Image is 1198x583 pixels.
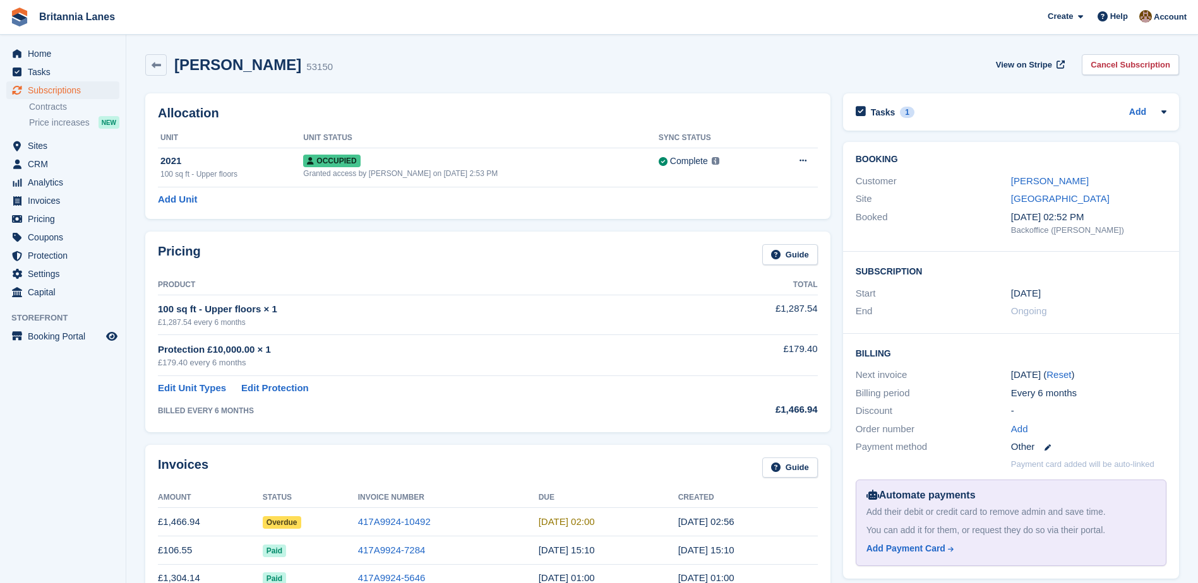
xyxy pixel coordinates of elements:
span: Paid [263,545,286,557]
a: Edit Unit Types [158,381,226,396]
a: [PERSON_NAME] [1011,175,1089,186]
div: £179.40 every 6 months [158,356,673,369]
time: 2025-08-02 01:00:00 UTC [539,516,595,527]
a: menu [6,265,119,283]
a: menu [6,81,119,99]
span: Sites [28,137,104,155]
a: 417A9924-7284 [358,545,426,555]
a: Add [1129,105,1146,120]
h2: [PERSON_NAME] [174,56,301,73]
a: Preview store [104,329,119,344]
a: Contracts [29,101,119,113]
span: CRM [28,155,104,173]
a: menu [6,228,119,246]
span: Capital [28,283,104,301]
a: Price increases NEW [29,115,119,129]
th: Created [678,488,818,508]
span: Pricing [28,210,104,228]
a: menu [6,192,119,209]
span: Settings [28,265,104,283]
span: Price increases [29,117,90,129]
h2: Invoices [158,457,208,478]
a: View on Stripe [991,54,1067,75]
a: Guide [762,457,818,478]
div: Next invoice [856,368,1011,382]
div: Complete [670,155,708,168]
div: [DATE] 02:52 PM [1011,210,1166,225]
a: Reset [1046,369,1071,380]
div: Discount [856,404,1011,418]
img: icon-info-grey-7440780725fd019a000dd9b08b2336e03edf1995a4989e88bcd33f0948082b44.svg [712,157,719,165]
a: Add Payment Card [866,542,1151,555]
th: Sync Status [659,128,769,148]
time: 2025-08-01 01:56:11 UTC [678,516,734,527]
div: 2021 [160,154,303,168]
h2: Billing [856,346,1166,359]
a: menu [6,137,119,155]
th: Amount [158,488,263,508]
div: Add Payment Card [866,542,945,555]
a: Guide [762,244,818,265]
a: menu [6,327,119,345]
a: menu [6,174,119,191]
span: Create [1048,10,1073,23]
th: Status [263,488,358,508]
div: Other [1011,440,1166,454]
div: 1 [900,107,914,118]
a: menu [6,247,119,264]
div: Every 6 months [1011,386,1166,401]
time: 2025-02-01 01:00:47 UTC [678,572,734,583]
a: Cancel Subscription [1082,54,1179,75]
span: Subscriptions [28,81,104,99]
div: 100 sq ft - Upper floors [160,168,303,180]
span: Storefront [11,312,126,324]
span: Account [1154,11,1187,23]
div: £1,287.54 every 6 months [158,317,673,328]
span: View on Stripe [996,59,1052,71]
div: Site [856,192,1011,206]
a: 417A9924-5646 [358,572,426,583]
a: 417A9924-10492 [358,516,431,527]
h2: Pricing [158,244,201,265]
div: Payment method [856,440,1011,454]
div: 100 sq ft - Upper floors × 1 [158,302,673,317]
span: Home [28,45,104,62]
div: NEW [99,116,119,129]
div: BILLED EVERY 6 MONTHS [158,405,673,416]
a: menu [6,45,119,62]
a: menu [6,155,119,173]
a: menu [6,63,119,81]
div: Start [856,286,1011,301]
th: Unit Status [303,128,659,148]
a: Add Unit [158,192,197,207]
th: Total [673,275,817,295]
h2: Subscription [856,264,1166,277]
a: Edit Protection [241,381,309,396]
div: You can add it for them, or request they do so via their portal. [866,524,1156,537]
span: Tasks [28,63,104,81]
span: Booking Portal [28,327,104,345]
h2: Allocation [158,106,818,121]
div: Booked [856,210,1011,237]
div: Customer [856,174,1011,189]
div: Protection £10,000.00 × 1 [158,343,673,357]
a: Britannia Lanes [34,6,120,27]
time: 2025-04-04 14:10:46 UTC [539,545,595,555]
a: Add [1011,422,1028,437]
span: Invoices [28,192,104,209]
div: Order number [856,422,1011,437]
div: [DATE] ( ) [1011,368,1166,382]
span: Overdue [263,516,301,529]
h2: Booking [856,155,1166,165]
div: Billing period [856,386,1011,401]
p: Payment card added will be auto-linked [1011,458,1154,471]
img: Admin [1139,10,1152,23]
th: Due [539,488,678,508]
th: Unit [158,128,303,148]
div: £1,466.94 [673,403,817,417]
div: - [1011,404,1166,418]
div: End [856,304,1011,319]
time: 2025-04-03 14:10:46 UTC [678,545,734,555]
time: 2025-02-01 01:00:00 UTC [1011,286,1041,301]
a: menu [6,283,119,301]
